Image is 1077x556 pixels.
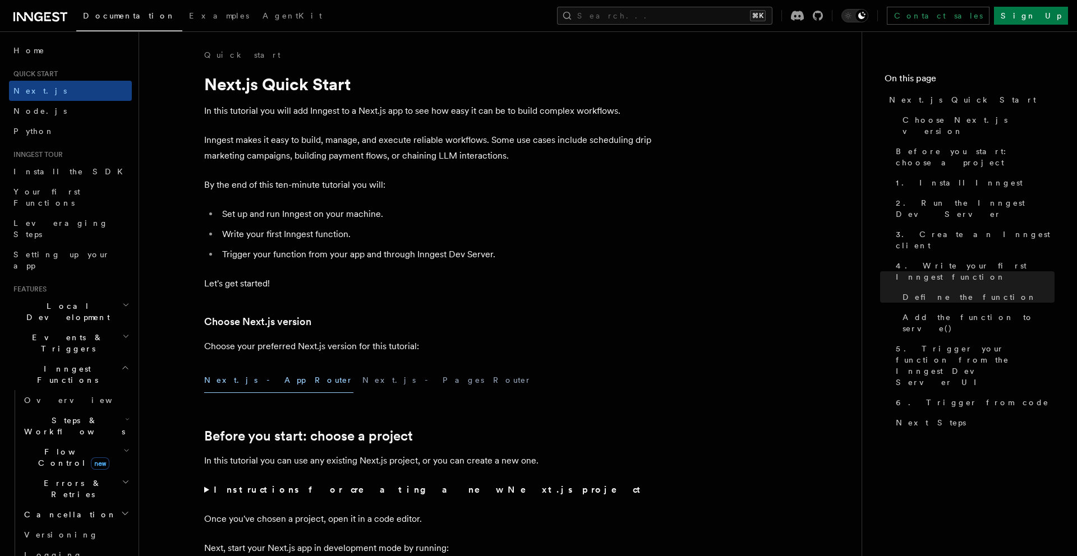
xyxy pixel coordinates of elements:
[557,7,772,25] button: Search...⌘K
[891,224,1055,256] a: 3. Create an Inngest client
[13,127,54,136] span: Python
[9,161,132,182] a: Install the SDK
[214,484,645,495] strong: Instructions for creating a new Next.js project
[20,525,132,545] a: Versioning
[891,141,1055,173] a: Before you start: choose a project
[9,363,121,386] span: Inngest Functions
[219,226,653,242] li: Write your first Inngest function.
[204,276,653,291] p: Let's get started!
[20,442,132,473] button: Flow Controlnew
[20,390,132,410] a: Overview
[13,250,110,270] span: Setting up your app
[9,121,132,141] a: Python
[13,86,67,95] span: Next.js
[204,453,653,469] p: In this tutorial you can use any existing Next.js project, or you can create a new one.
[891,193,1055,224] a: 2. Run the Inngest Dev Server
[204,103,653,119] p: In this tutorial you will add Inngest to a Next.js app to see how easy it can be to build complex...
[891,413,1055,433] a: Next Steps
[204,132,653,164] p: Inngest makes it easy to build, manage, and execute reliable workflows. Some use cases include sc...
[896,197,1055,220] span: 2. Run the Inngest Dev Server
[891,256,1055,287] a: 4. Write your first Inngest function
[9,182,132,213] a: Your first Functions
[20,410,132,442] button: Steps & Workflows
[9,101,132,121] a: Node.js
[20,478,122,500] span: Errors & Retries
[13,167,130,176] span: Install the SDK
[24,530,98,539] span: Versioning
[9,244,132,276] a: Setting up your app
[898,110,1055,141] a: Choose Next.js version
[903,114,1055,137] span: Choose Next.js version
[83,11,176,20] span: Documentation
[9,300,122,323] span: Local Development
[182,3,256,30] a: Examples
[896,417,966,428] span: Next Steps
[898,287,1055,307] a: Define the function
[204,368,353,393] button: Next.js - App Router
[9,359,132,390] button: Inngest Functions
[91,457,109,470] span: new
[204,74,653,94] h1: Next.js Quick Start
[896,229,1055,251] span: 3. Create an Inngest client
[9,69,58,78] span: Quick start
[13,106,67,115] span: Node.js
[204,511,653,527] p: Once you've chosen a project, open it in a code editor.
[13,219,108,239] span: Leveraging Steps
[891,392,1055,413] a: 6. Trigger from code
[189,11,249,20] span: Examples
[885,72,1055,90] h4: On this page
[9,332,122,354] span: Events & Triggers
[13,187,80,207] span: Your first Functions
[362,368,532,393] button: Next.js - Pages Router
[898,307,1055,339] a: Add the function to serve()
[891,173,1055,193] a: 1. Install Inngest
[256,3,329,30] a: AgentKit
[9,150,63,159] span: Inngest tour
[885,90,1055,110] a: Next.js Quick Start
[204,339,653,354] p: Choose your preferred Next.js version for this tutorial:
[204,49,280,61] a: Quick start
[896,260,1055,282] span: 4. Write your first Inngest function
[896,177,1023,188] span: 1. Install Inngest
[9,327,132,359] button: Events & Triggers
[20,509,117,520] span: Cancellation
[896,343,1055,388] span: 5. Trigger your function from the Inngest Dev Server UI
[20,504,132,525] button: Cancellation
[9,296,132,327] button: Local Development
[889,94,1036,105] span: Next.js Quick Start
[204,177,653,193] p: By the end of this ten-minute tutorial you will:
[9,40,132,61] a: Home
[204,482,653,498] summary: Instructions for creating a new Next.js project
[24,396,140,405] span: Overview
[219,206,653,222] li: Set up and run Inngest on your machine.
[994,7,1068,25] a: Sign Up
[9,285,47,294] span: Features
[903,312,1055,334] span: Add the function to serve()
[13,45,45,56] span: Home
[750,10,766,21] kbd: ⌘K
[9,213,132,244] a: Leveraging Steps
[219,247,653,262] li: Trigger your function from your app and through Inngest Dev Server.
[204,428,413,444] a: Before you start: choose a project
[76,3,182,31] a: Documentation
[887,7,989,25] a: Contact sales
[263,11,322,20] span: AgentKit
[896,397,1049,408] span: 6. Trigger from code
[204,314,311,330] a: Choose Next.js version
[903,291,1037,303] span: Define the function
[204,540,653,556] p: Next, start your Next.js app in development mode by running:
[891,339,1055,392] a: 5. Trigger your function from the Inngest Dev Server UI
[20,415,125,437] span: Steps & Workflows
[841,9,868,22] button: Toggle dark mode
[20,473,132,504] button: Errors & Retries
[896,146,1055,168] span: Before you start: choose a project
[9,81,132,101] a: Next.js
[20,446,123,469] span: Flow Control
